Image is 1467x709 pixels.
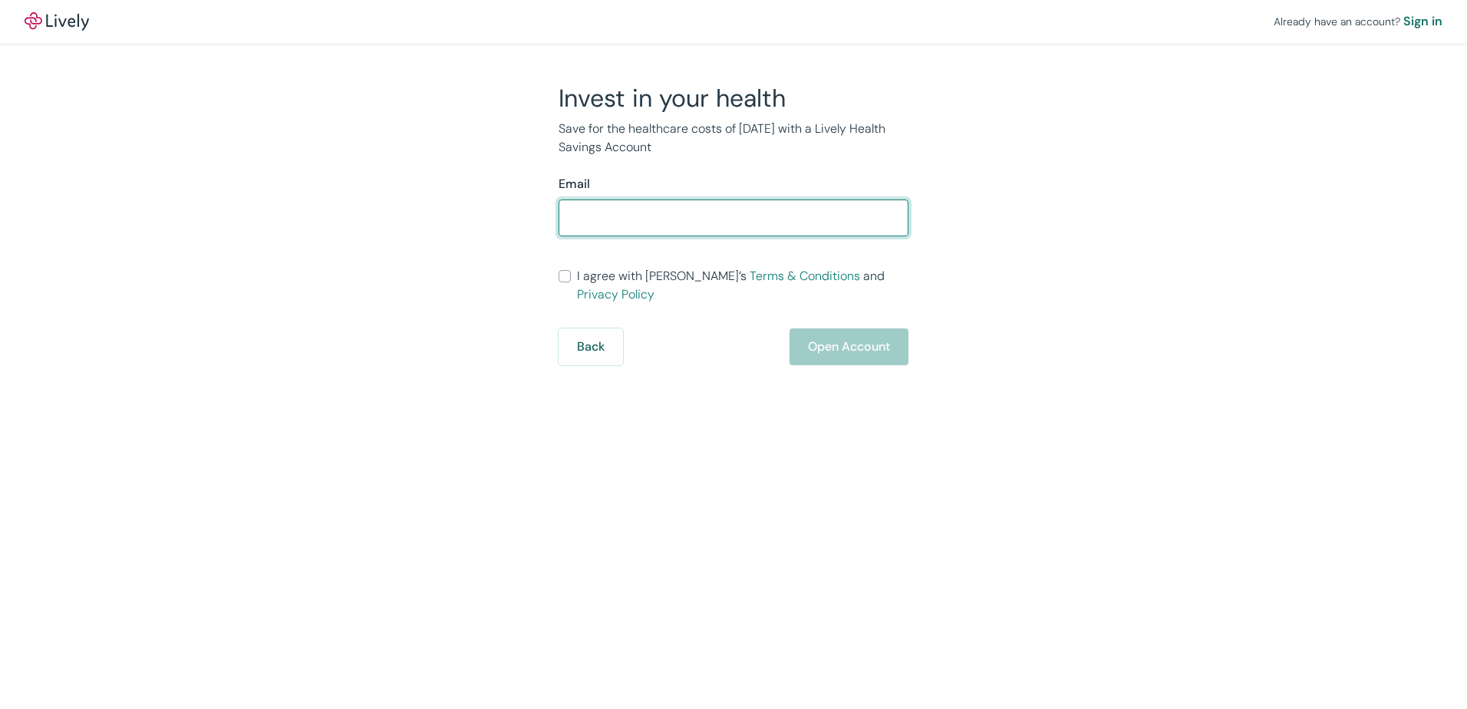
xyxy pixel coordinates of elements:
span: I agree with [PERSON_NAME]’s and [577,267,908,304]
p: Save for the healthcare costs of [DATE] with a Lively Health Savings Account [559,120,908,157]
a: Privacy Policy [577,286,654,302]
a: LivelyLively [25,12,89,31]
button: Back [559,328,623,365]
a: Terms & Conditions [750,268,860,284]
a: Sign in [1403,12,1442,31]
img: Lively [25,12,89,31]
div: Already have an account? [1274,12,1442,31]
h2: Invest in your health [559,83,908,114]
label: Email [559,175,590,193]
